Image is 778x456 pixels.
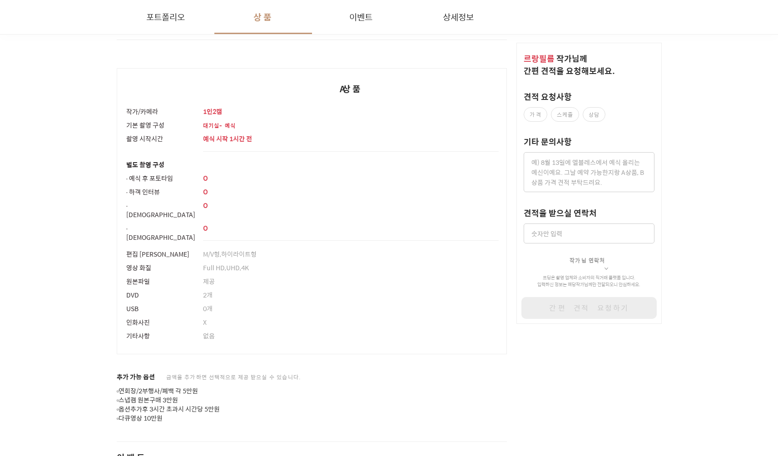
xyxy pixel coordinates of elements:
label: 가격 [524,107,547,122]
a: 대화 [60,288,117,311]
span: 설정 [140,302,151,309]
label: 견적을 받으실 연락처 [524,207,597,219]
p: 2개 [203,290,499,299]
p: O [203,173,499,183]
p: 프딩은 촬영 업체와 소비자의 직거래 플랫폼 입니다. 입력하신 정보는 해당 작가 님께만 전달되오니 안심하세요. [524,274,654,288]
div: ∙ [DEMOGRAPHIC_DATA] [126,221,195,244]
label: 스케줄 [551,107,579,122]
div: 편집 [PERSON_NAME] [126,247,195,261]
p: Full HD,UHD,4K [203,263,499,272]
a: 설정 [117,288,174,311]
div: 없음 [203,329,499,342]
div: 촬영 시작시간 [126,132,195,145]
div: 기타사항 [126,329,195,342]
span: X [203,317,207,327]
input: 숫자만 입력 [524,223,654,243]
span: 대화 [83,302,94,309]
div: 영상 화질 [126,261,195,274]
div: ∙ [DEMOGRAPHIC_DATA] [126,198,195,221]
button: 작가님 연락처 [570,243,608,272]
p: ▫연회장/2부행사/폐백 각 5만원 ▫스냅캠 원본구매 3만원 ▫옵션추가후 3시간 초과시 시간당 5만원 ▫다큐영상 10만원 [117,387,507,423]
div: ∙ 예식 후 포토타임 [126,171,195,185]
div: 기본 촬영 구성 [126,118,195,132]
span: 작가님 연락처 [570,256,605,264]
span: 작가 님께 간편 견적을 요청해보세요. [524,52,615,77]
div: 인화사진 [126,315,195,329]
div: 별도 촬영 구성 [126,158,195,171]
div: A상품 [195,83,507,104]
p: 0개 [203,304,499,313]
span: 추가 가능 옵션 [117,372,155,382]
p: M/V형,하이라이트형 [203,249,499,258]
div: 작가/카메라 [126,104,195,118]
label: 상담 [583,107,605,122]
label: 견적 요청사항 [524,90,572,103]
div: USB [126,302,195,315]
span: 홈 [29,302,34,309]
p: 예식 시작 1시간 전 [203,134,499,143]
p: 제공 [203,277,499,286]
p: O [203,223,499,233]
span: 금액을 추가하면 선택적으로 제공 받으실 수 있습니다. [166,373,304,381]
a: 홈 [3,288,60,311]
p: 1인2캠 [203,107,499,116]
span: 르랑필름 [524,52,555,64]
p: O [203,201,499,210]
label: 기타 문의사항 [524,135,572,148]
div: ∙ 하객 인터뷰 [126,185,195,198]
p: 대기실-예식 [203,121,499,129]
p: O [203,187,499,196]
button: 간편 견적 요청하기 [521,297,657,319]
div: DVD [126,288,195,302]
div: 원본파일 [126,274,195,288]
